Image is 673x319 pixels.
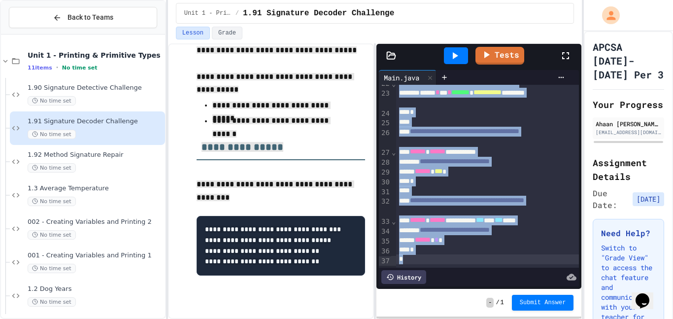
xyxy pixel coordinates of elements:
[601,227,656,239] h3: Need Help?
[28,197,76,206] span: No time set
[28,163,76,173] span: No time set
[379,89,391,108] div: 23
[28,151,163,159] span: 1.92 Method Signature Repair
[496,299,499,307] span: /
[379,247,391,256] div: 36
[391,148,396,156] span: Fold line
[379,197,391,216] div: 32
[56,64,58,71] span: •
[176,27,210,39] button: Lesson
[379,128,391,148] div: 26
[379,70,437,85] div: Main.java
[475,47,524,65] a: Tests
[28,65,52,71] span: 11 items
[67,12,113,23] span: Back to Teams
[28,297,76,307] span: No time set
[379,237,391,247] div: 35
[28,285,163,293] span: 1.2 Dog Years
[391,217,396,225] span: Fold line
[379,227,391,237] div: 34
[236,9,239,17] span: /
[184,9,232,17] span: Unit 1 - Printing & Primitive Types
[28,264,76,273] span: No time set
[593,187,629,211] span: Due Date:
[28,184,163,193] span: 1.3 Average Temperature
[379,148,391,158] div: 27
[593,156,664,183] h2: Assignment Details
[28,130,76,139] span: No time set
[243,7,394,19] span: 1.91 Signature Decoder Challenge
[379,158,391,168] div: 28
[632,280,663,309] iframe: chat widget
[512,295,574,311] button: Submit Answer
[28,218,163,226] span: 002 - Creating Variables and Printing 2
[62,65,98,71] span: No time set
[212,27,242,39] button: Grade
[520,299,566,307] span: Submit Answer
[28,230,76,240] span: No time set
[379,118,391,128] div: 25
[379,187,391,197] div: 31
[486,298,494,308] span: -
[596,129,661,136] div: [EMAIL_ADDRESS][DOMAIN_NAME]
[9,7,157,28] button: Back to Teams
[379,168,391,177] div: 29
[379,109,391,119] div: 24
[28,51,163,60] span: Unit 1 - Printing & Primitive Types
[501,299,504,307] span: 1
[391,80,396,88] span: Fold line
[28,96,76,106] span: No time set
[381,270,426,284] div: History
[592,4,622,27] div: My Account
[593,98,664,111] h2: Your Progress
[379,256,391,266] div: 37
[379,217,391,227] div: 33
[379,72,424,83] div: Main.java
[633,192,664,206] span: [DATE]
[28,117,163,126] span: 1.91 Signature Decoder Challenge
[593,40,664,81] h1: APCSA [DATE]-[DATE] Per 3
[596,119,661,128] div: Ahaan [PERSON_NAME]
[379,177,391,187] div: 30
[28,251,163,260] span: 001 - Creating Variables and Printing 1
[28,84,163,92] span: 1.90 Signature Detective Challenge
